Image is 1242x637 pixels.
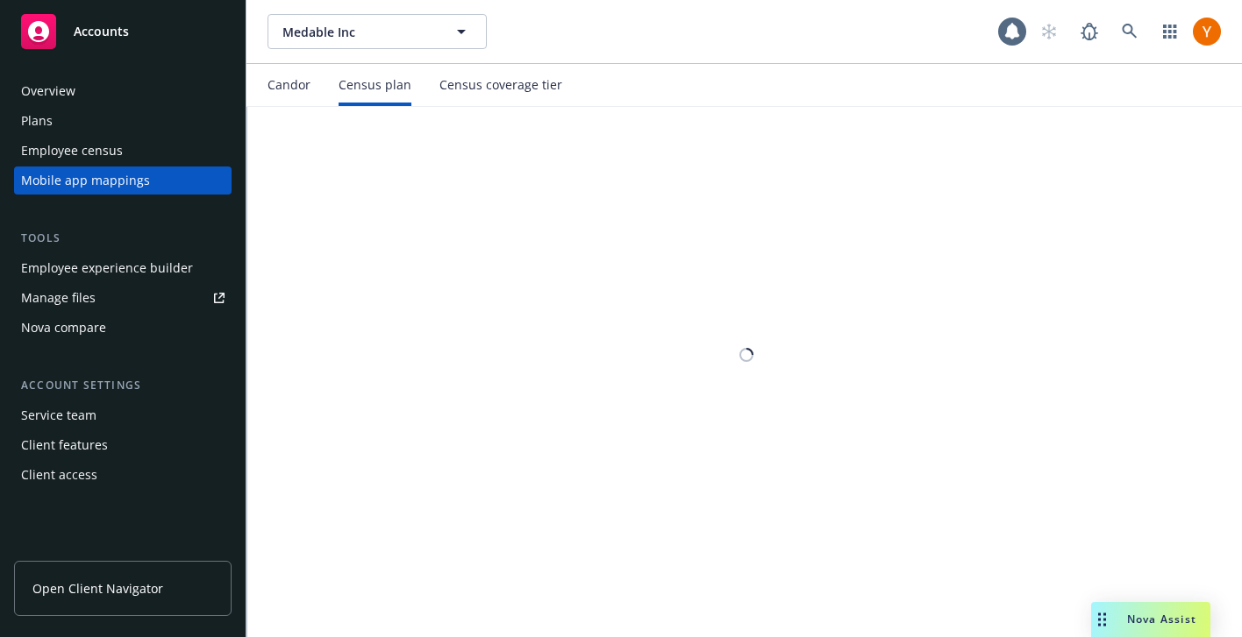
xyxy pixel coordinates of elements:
div: Employee experience builder [21,254,193,282]
a: Switch app [1153,14,1188,49]
button: Nova Assist [1091,602,1210,637]
div: Overview [21,77,75,105]
a: Client access [14,461,232,489]
div: Drag to move [1091,602,1113,637]
a: Client features [14,431,232,459]
a: Mobile app mappings [14,166,232,195]
span: Nova Assist [1127,612,1196,626]
a: Overview [14,77,232,105]
a: Service team [14,401,232,429]
a: Employee experience builder [14,254,232,282]
div: Plans [21,107,53,135]
div: Nova compare [21,314,106,342]
div: Census coverage tier [439,78,562,92]
div: Census plan [339,78,411,92]
span: Accounts [74,25,129,39]
div: Candor [268,78,310,92]
a: Search [1112,14,1147,49]
a: Manage files [14,284,232,312]
img: photo [1193,18,1221,46]
a: Nova compare [14,314,232,342]
a: Accounts [14,7,232,56]
span: Medable Inc [282,23,434,41]
div: Employee census [21,137,123,165]
div: Tools [14,230,232,247]
span: Open Client Navigator [32,579,163,598]
div: Manage files [21,284,96,312]
button: Medable Inc [268,14,487,49]
div: Client access [21,461,97,489]
a: Report a Bug [1072,14,1107,49]
a: Plans [14,107,232,135]
a: Employee census [14,137,232,165]
div: Account settings [14,377,232,394]
a: Start snowing [1031,14,1067,49]
div: Client features [21,431,108,459]
div: Mobile app mappings [21,166,150,195]
div: Service team [21,401,96,429]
